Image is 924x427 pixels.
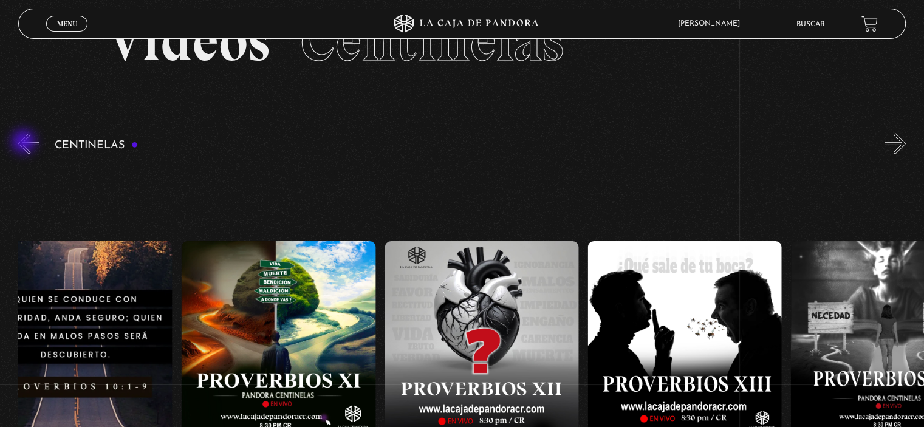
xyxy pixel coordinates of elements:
[18,133,39,154] button: Previous
[300,6,563,75] span: Centinelas
[107,12,816,70] h2: Videos
[796,21,825,28] a: Buscar
[861,16,878,32] a: View your shopping cart
[53,30,81,39] span: Cerrar
[885,133,906,154] button: Next
[672,20,752,27] span: [PERSON_NAME]
[55,140,138,151] h3: Centinelas
[57,20,77,27] span: Menu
